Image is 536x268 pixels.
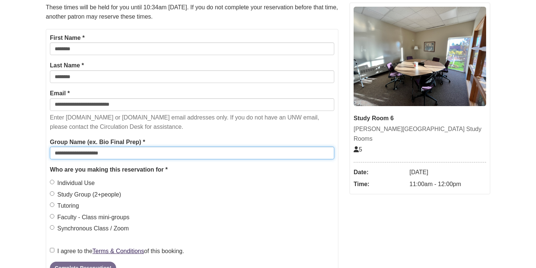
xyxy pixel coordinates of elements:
label: Group Name (ex. Bio Final Prep) * [50,137,145,147]
div: Study Room 6 [354,114,486,123]
input: Individual Use [50,180,54,184]
input: I agree to theTerms & Conditionsof this booking. [50,248,54,252]
input: Tutoring [50,202,54,207]
input: Faculty - Class mini-groups [50,214,54,218]
label: Study Group (2+people) [50,190,121,200]
dd: [DATE] [409,166,486,178]
label: First Name * [50,33,84,43]
label: Synchronous Class / Zoom [50,224,129,233]
label: Individual Use [50,178,95,188]
label: I agree to the of this booking. [50,246,184,256]
dt: Time: [354,178,406,190]
a: Terms & Conditions [92,248,144,254]
div: [PERSON_NAME][GEOGRAPHIC_DATA] Study Rooms [354,124,486,143]
input: Study Group (2+people) [50,191,54,196]
p: These times will be held for you until 10:34am [DATE]. If you do not complete your reservation be... [46,3,338,22]
label: Tutoring [50,201,79,211]
input: Synchronous Class / Zoom [50,225,54,230]
dd: 11:00am - 12:00pm [409,178,486,190]
label: Faculty - Class mini-groups [50,213,130,222]
legend: Who are you making this reservation for * [50,165,334,175]
label: Email * [50,89,70,98]
span: The capacity of this space [354,146,362,153]
dt: Date: [354,166,406,178]
img: Study Room 6 [354,7,486,106]
label: Last Name * [50,61,84,70]
p: Enter [DOMAIN_NAME] or [DOMAIN_NAME] email addresses only. If you do not have an UNW email, pleas... [50,113,334,132]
